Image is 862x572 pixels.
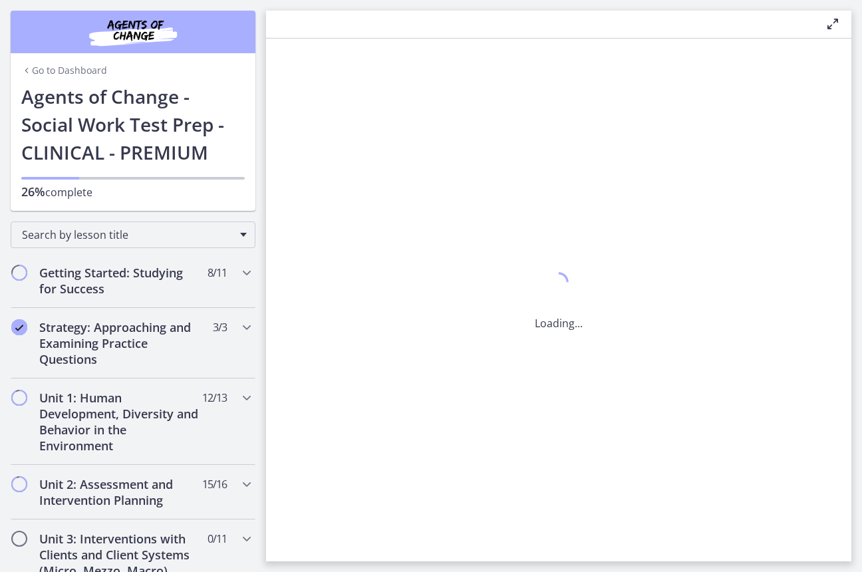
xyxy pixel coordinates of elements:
[21,64,107,77] a: Go to Dashboard
[202,476,227,492] span: 15 / 16
[208,531,227,547] span: 0 / 11
[11,221,255,248] div: Search by lesson title
[53,16,213,48] img: Agents of Change
[11,319,27,335] i: Completed
[202,390,227,406] span: 12 / 13
[39,390,202,454] h2: Unit 1: Human Development, Diversity and Behavior in the Environment
[535,315,583,331] p: Loading...
[39,319,202,367] h2: Strategy: Approaching and Examining Practice Questions
[213,319,227,335] span: 3 / 3
[208,265,227,281] span: 8 / 11
[21,184,245,200] p: complete
[22,227,233,242] span: Search by lesson title
[39,265,202,297] h2: Getting Started: Studying for Success
[21,184,45,200] span: 26%
[21,82,245,166] h1: Agents of Change - Social Work Test Prep - CLINICAL - PREMIUM
[535,269,583,299] div: 1
[39,476,202,508] h2: Unit 2: Assessment and Intervention Planning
